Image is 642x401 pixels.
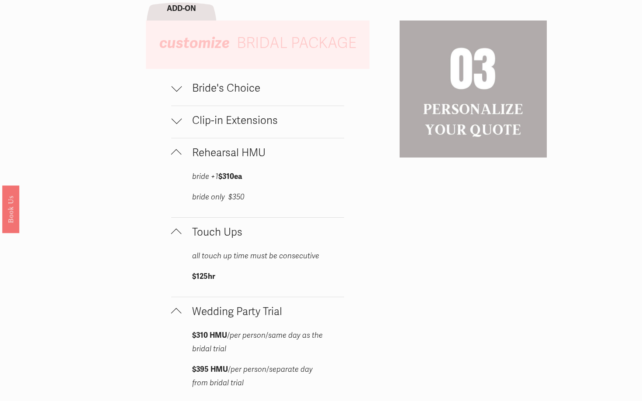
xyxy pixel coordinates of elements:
[192,365,228,374] strong: $395 HMU
[192,172,218,181] em: bride +1
[171,218,344,250] button: Touch Ups
[182,226,344,239] span: Touch Ups
[171,250,344,297] div: Touch Ups
[237,34,356,52] span: BRIDAL PACKAGE
[171,138,344,170] button: Rehearsal HMU
[159,34,230,52] em: customize
[192,331,324,353] em: same day as the bridal trial
[192,329,323,356] p: / /
[182,305,344,318] span: Wedding Party Trial
[218,172,242,181] strong: $310ea
[2,185,19,233] a: Book Us
[171,106,344,138] button: Clip-in Extensions
[192,365,314,387] em: separate day from bridal trial
[192,192,245,202] em: bride only $350
[192,363,323,390] p: / /
[171,74,344,106] button: Bride's Choice
[230,331,266,340] em: per person
[182,114,344,127] span: Clip-in Extensions
[182,82,344,95] span: Bride's Choice
[171,297,344,329] button: Wedding Party Trial
[192,331,227,340] strong: $310 HMU
[171,170,344,217] div: Rehearsal HMU
[231,365,266,374] em: per person
[192,251,319,260] em: all touch up time must be consecutive
[167,4,196,13] strong: ADD-ON
[182,147,344,159] span: Rehearsal HMU
[192,272,215,281] strong: $125hr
